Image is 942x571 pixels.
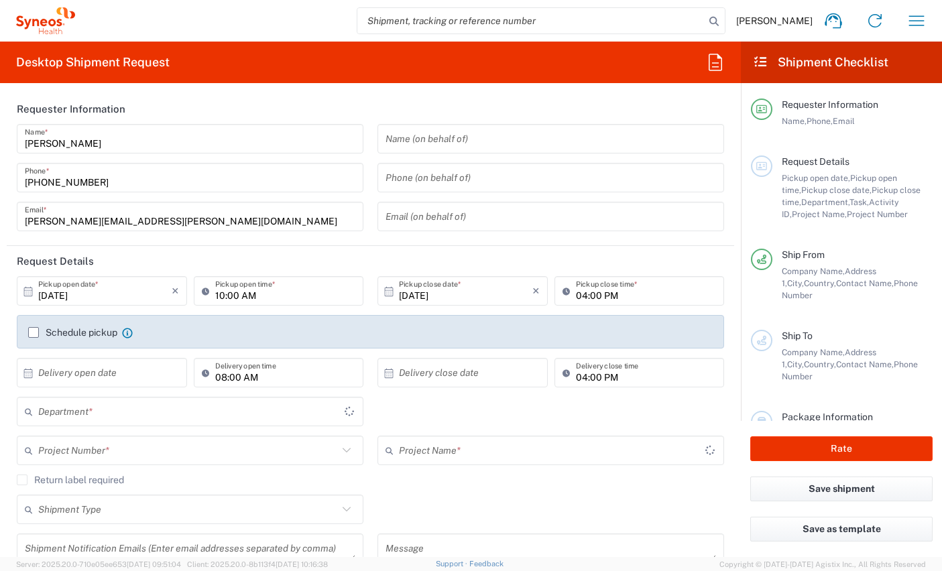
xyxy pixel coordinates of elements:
button: Rate [750,436,933,461]
h2: Shipment Checklist [753,54,888,70]
span: Country, [804,278,836,288]
span: Phone, [807,116,833,126]
i: × [172,280,179,302]
span: Copyright © [DATE]-[DATE] Agistix Inc., All Rights Reserved [719,558,926,570]
h2: Desktop Shipment Request [16,54,170,70]
span: Company Name, [782,266,845,276]
input: Shipment, tracking or reference number [357,8,705,34]
h2: Request Details [17,255,94,268]
span: Task, [849,197,869,207]
span: Project Name, [792,209,847,219]
a: Support [436,560,469,568]
button: Save as template [750,517,933,542]
span: Email [833,116,855,126]
span: Server: 2025.20.0-710e05ee653 [16,560,181,568]
h2: Requester Information [17,103,125,116]
span: Department, [801,197,849,207]
span: Country, [804,359,836,369]
span: Name, [782,116,807,126]
span: City, [787,359,804,369]
span: Requester Information [782,99,878,110]
label: Return label required [17,474,124,485]
a: Feedback [469,560,504,568]
label: Schedule pickup [28,327,117,338]
span: Request Details [782,156,849,167]
span: [PERSON_NAME] [736,15,813,27]
span: [DATE] 09:51:04 [127,560,181,568]
span: Ship To [782,330,813,341]
span: Company Name, [782,347,845,357]
span: [DATE] 10:16:38 [276,560,328,568]
span: Pickup open date, [782,173,850,183]
span: Project Number [847,209,908,219]
span: Client: 2025.20.0-8b113f4 [187,560,328,568]
span: Pickup close date, [801,185,872,195]
i: × [532,280,540,302]
span: Contact Name, [836,278,894,288]
span: Package Information [782,411,873,422]
span: City, [787,278,804,288]
button: Save shipment [750,477,933,501]
span: Ship From [782,249,825,260]
span: Contact Name, [836,359,894,369]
